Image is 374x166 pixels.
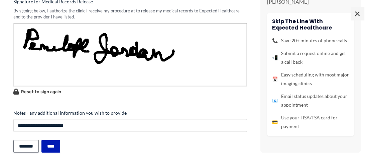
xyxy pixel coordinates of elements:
span: 📅 [272,75,278,84]
button: Reset to sign again [13,88,61,96]
label: Notes - any additional information you wish to provide [13,110,247,116]
img: Signature Image [13,23,247,86]
li: Use your HSA/FSA card for payment [272,113,349,131]
li: Email status updates about your appointment [272,92,349,109]
div: By signing below, I authorize the clinic I receive my procedure at to release my medical records ... [13,8,247,20]
span: × [351,7,364,20]
span: 📲 [272,53,278,62]
li: Easy scheduling with most major imaging clinics [272,70,349,88]
li: Submit a request online and get a call back [272,49,349,66]
li: Save 20+ minutes of phone calls [272,36,349,45]
h4: Skip the line with Expected Healthcare [272,18,349,31]
span: 💳 [272,118,278,126]
span: 📞 [272,36,278,45]
span: 📧 [272,96,278,105]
